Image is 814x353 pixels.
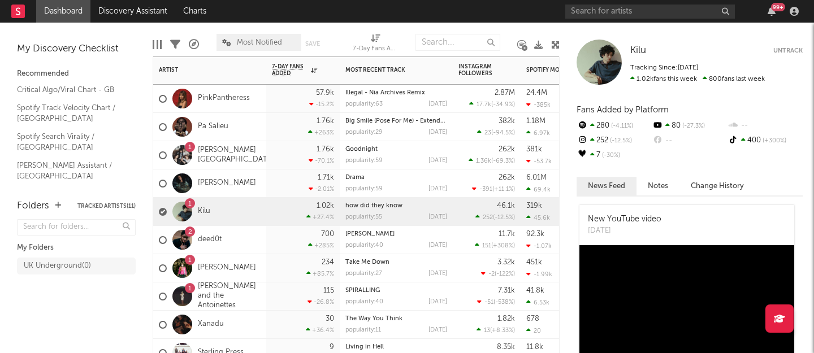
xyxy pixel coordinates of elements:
[469,101,515,108] div: ( )
[600,152,620,159] span: -30 %
[493,102,513,108] span: -34.9 %
[526,343,543,351] div: 11.8k
[477,129,515,136] div: ( )
[345,316,447,322] div: The Way You Think
[492,328,513,334] span: +8.33 %
[428,242,447,249] div: [DATE]
[428,214,447,220] div: [DATE]
[353,28,398,61] div: 7-Day Fans Added (7-Day Fans Added)
[499,117,515,125] div: 382k
[345,186,383,192] div: popularity: 59
[428,101,447,107] div: [DATE]
[477,326,515,334] div: ( )
[345,271,382,277] div: popularity: 27
[496,271,513,277] span: -122 %
[198,263,256,273] a: [PERSON_NAME]
[526,214,550,221] div: 45.6k
[345,231,395,237] a: [PERSON_NAME]
[308,242,334,249] div: +285 %
[306,213,334,221] div: +27.4 %
[415,34,500,51] input: Search...
[494,186,513,193] span: +11.1 %
[345,67,430,73] div: Most Recent Track
[306,326,334,334] div: +36.4 %
[484,328,490,334] span: 13
[526,158,552,165] div: -53.7k
[330,343,334,351] div: 9
[497,343,515,351] div: 8.35k
[565,5,735,19] input: Search for artists
[577,119,652,133] div: 280
[428,271,447,277] div: [DATE]
[323,287,334,294] div: 115
[475,213,515,221] div: ( )
[345,259,389,265] a: Take Me Down
[170,28,180,61] div: Filters
[345,146,378,152] a: Goodnight
[493,158,513,164] span: -69.3 %
[17,241,136,255] div: My Folders
[345,299,383,305] div: popularity: 40
[24,259,91,273] div: UK Underground ( 0 )
[77,203,136,209] button: Tracked Artists(11)
[472,185,515,193] div: ( )
[345,118,460,124] a: Big Smile (Pose For Me) - Extended Mix
[428,186,447,192] div: [DATE]
[773,45,803,56] button: Untrack
[679,177,755,195] button: Change History
[198,282,261,311] a: [PERSON_NAME] and the Antoinettes
[428,327,447,333] div: [DATE]
[630,76,765,82] span: 800 fans last week
[652,119,727,133] div: 80
[526,146,542,153] div: 381k
[308,129,334,136] div: +263 %
[345,101,383,107] div: popularity: 63
[189,28,199,61] div: A&R Pipeline
[458,63,498,77] div: Instagram Followers
[588,213,661,225] div: New YouTube video
[353,42,398,56] div: 7-Day Fans Added (7-Day Fans Added)
[526,299,549,306] div: 6.53k
[768,7,776,16] button: 99+
[526,174,547,181] div: 6.01M
[495,89,515,97] div: 2.87M
[526,101,551,108] div: -385k
[345,203,447,209] div: how did they know
[345,203,402,209] a: how did they know
[345,118,447,124] div: Big Smile (Pose For Me) - Extended Mix
[484,130,491,136] span: 23
[198,178,256,188] a: [PERSON_NAME]
[588,225,661,237] div: [DATE]
[630,45,646,56] a: Kilu
[526,186,551,193] div: 69.4k
[499,146,515,153] div: 262k
[318,174,334,181] div: 1.71k
[637,177,679,195] button: Notes
[526,117,545,125] div: 1.18M
[609,123,633,129] span: -4.11 %
[495,299,513,306] span: -538 %
[159,67,244,73] div: Artist
[198,320,224,329] a: Xanadu
[652,133,727,148] div: --
[326,315,334,323] div: 30
[309,101,334,108] div: -15.2 %
[198,94,250,103] a: PinkPantheress
[198,235,222,245] a: deed0t
[17,199,49,213] div: Folders
[481,270,515,277] div: ( )
[345,175,365,181] a: Drama
[497,315,515,323] div: 1.82k
[428,158,447,164] div: [DATE]
[17,42,136,56] div: My Discovery Checklist
[428,129,447,136] div: [DATE]
[17,219,136,236] input: Search for folders...
[345,344,384,350] a: Living in Hell
[17,102,124,125] a: Spotify Track Velocity Chart / [GEOGRAPHIC_DATA]
[499,174,515,181] div: 262k
[526,129,550,137] div: 6.97k
[475,242,515,249] div: ( )
[483,215,493,221] span: 252
[526,242,552,250] div: -1.07k
[317,146,334,153] div: 1.76k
